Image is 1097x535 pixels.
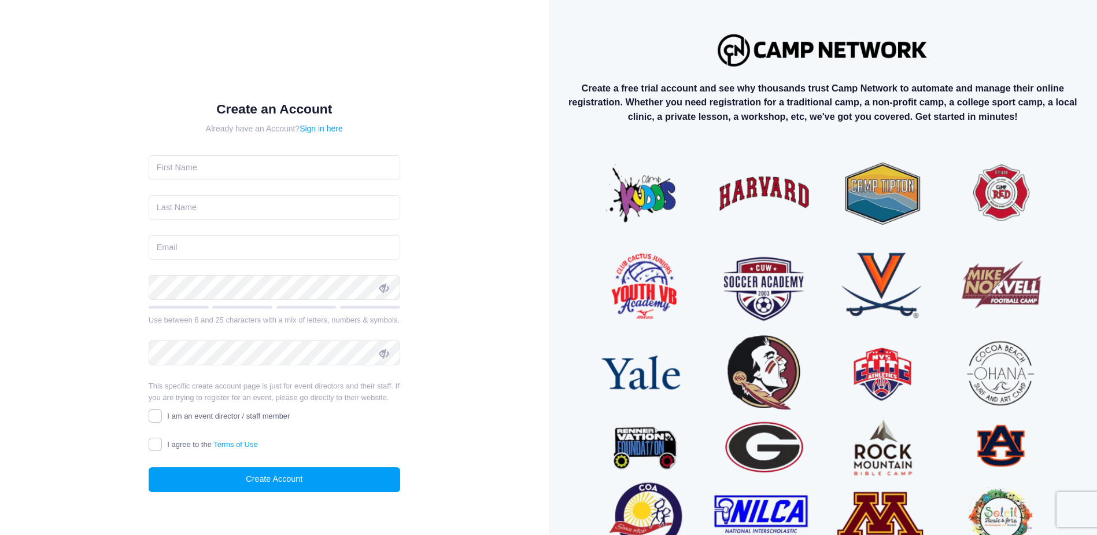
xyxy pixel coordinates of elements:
a: Terms of Use [213,440,258,449]
span: I agree to the [167,440,257,449]
button: Create Account [149,467,400,492]
input: First Name [149,155,400,180]
img: Logo [712,28,933,72]
p: Create a free trial account and see why thousands trust Camp Network to automate and manage their... [558,81,1088,123]
input: Email [149,235,400,260]
span: I am an event director / staff member [167,412,290,420]
input: I am an event director / staff member [149,409,162,423]
a: Sign in here [300,124,343,133]
div: Already have an Account? [149,123,400,135]
div: Use between 6 and 25 characters with a mix of letters, numbers & symbols. [149,314,400,326]
input: Last Name [149,195,400,220]
h1: Create an Account [149,101,400,117]
input: I agree to theTerms of Use [149,438,162,451]
p: This specific create account page is just for event directors and their staff. If you are trying ... [149,380,400,403]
